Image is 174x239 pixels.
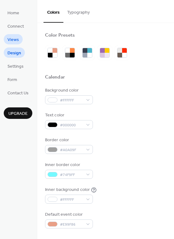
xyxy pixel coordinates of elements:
[4,7,23,18] a: Home
[7,77,17,83] span: Form
[60,172,83,178] span: #74F9FF
[45,87,92,94] div: Background color
[4,34,23,44] a: Views
[45,187,90,193] div: Inner background color
[4,107,32,119] button: Upgrade
[60,147,83,153] span: #A0A09F
[60,122,83,129] span: #000000
[4,47,25,58] a: Design
[7,50,21,56] span: Design
[8,110,28,117] span: Upgrade
[7,90,29,97] span: Contact Us
[45,112,92,119] div: Text color
[45,32,75,39] div: Color Presets
[45,74,65,81] div: Calendar
[4,74,21,84] a: Form
[4,21,28,31] a: Connect
[45,211,92,218] div: Default event color
[60,97,83,104] span: #FFFFFF
[7,10,19,16] span: Home
[7,63,24,70] span: Settings
[7,23,24,30] span: Connect
[60,221,83,228] span: #E99F86
[45,162,92,168] div: Inner border color
[4,88,32,98] a: Contact Us
[4,61,27,71] a: Settings
[7,37,19,43] span: Views
[45,137,92,143] div: Border color
[60,196,83,203] span: #FFFFFF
